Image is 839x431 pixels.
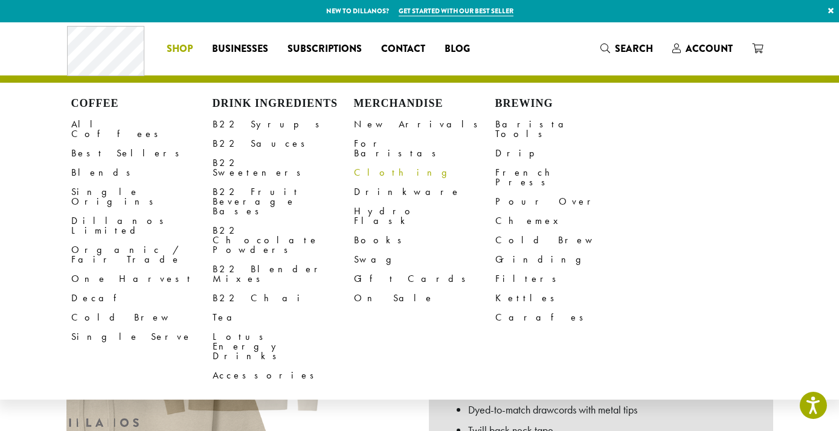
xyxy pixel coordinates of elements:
[71,269,213,289] a: One Harvest
[354,134,495,163] a: For Baristas
[71,97,213,110] h4: Coffee
[495,231,637,250] a: Cold Brew
[157,39,202,59] a: Shop
[354,269,495,289] a: Gift Cards
[495,250,637,269] a: Grinding
[71,144,213,163] a: Best Sellers
[495,308,637,327] a: Carafes
[212,42,268,57] span: Businesses
[354,250,495,269] a: Swag
[213,260,354,289] a: B22 Blender Mixes
[288,42,362,57] span: Subscriptions
[71,240,213,269] a: Organic / Fair Trade
[213,182,354,221] a: B22 Fruit Beverage Bases
[213,97,354,110] h4: Drink Ingredients
[445,42,470,57] span: Blog
[167,42,193,57] span: Shop
[354,115,495,134] a: New Arrivals
[213,327,354,366] a: Lotus Energy Drinks
[354,163,495,182] a: Clothing
[71,182,213,211] a: Single Origins
[354,289,495,308] a: On Sale
[71,289,213,308] a: Decaf
[213,115,354,134] a: B22 Syrups
[495,97,637,110] h4: Brewing
[399,6,513,16] a: Get started with our best seller
[354,202,495,231] a: Hydro Flask
[354,182,495,202] a: Drinkware
[71,308,213,327] a: Cold Brew
[495,163,637,192] a: French Press
[615,42,653,56] span: Search
[213,153,354,182] a: B22 Sweeteners
[495,269,637,289] a: Filters
[495,144,637,163] a: Drip
[213,308,354,327] a: Tea
[213,289,354,308] a: B22 Chai
[686,42,733,56] span: Account
[468,400,746,420] li: Dyed-to-match drawcords with metal tips
[495,192,637,211] a: Pour Over
[71,115,213,144] a: All Coffees
[213,134,354,153] a: B22 Sauces
[213,366,354,385] a: Accessories
[495,115,637,144] a: Barista Tools
[381,42,425,57] span: Contact
[213,221,354,260] a: B22 Chocolate Powders
[71,327,213,346] a: Single Serve
[354,97,495,110] h4: Merchandise
[71,211,213,240] a: Dillanos Limited
[354,231,495,250] a: Books
[591,39,663,59] a: Search
[495,211,637,231] a: Chemex
[71,163,213,182] a: Blends
[495,289,637,308] a: Kettles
